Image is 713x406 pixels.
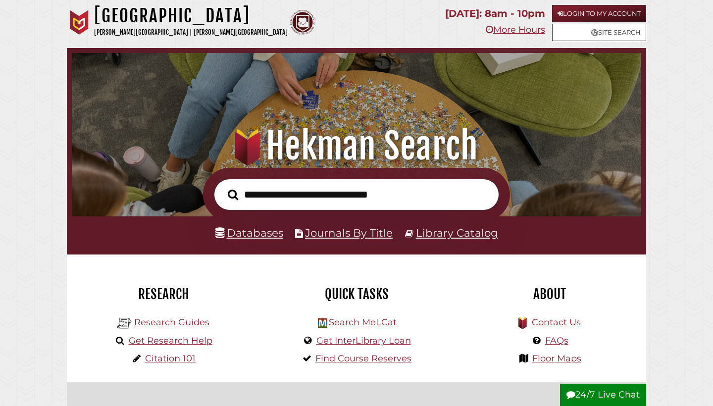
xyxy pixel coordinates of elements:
[67,10,92,35] img: Calvin University
[316,335,411,346] a: Get InterLibrary Loan
[416,226,498,239] a: Library Catalog
[486,24,545,35] a: More Hours
[318,318,327,328] img: Hekman Library Logo
[532,353,581,364] a: Floor Maps
[315,353,411,364] a: Find Course Reserves
[94,5,288,27] h1: [GEOGRAPHIC_DATA]
[329,317,397,328] a: Search MeLCat
[532,317,581,328] a: Contact Us
[552,5,646,22] a: Login to My Account
[305,226,393,239] a: Journals By Title
[129,335,212,346] a: Get Research Help
[445,5,545,22] p: [DATE]: 8am - 10pm
[552,24,646,41] a: Site Search
[267,286,446,303] h2: Quick Tasks
[83,124,631,168] h1: Hekman Search
[290,10,315,35] img: Calvin Theological Seminary
[223,187,243,203] button: Search
[94,27,288,38] p: [PERSON_NAME][GEOGRAPHIC_DATA] | [PERSON_NAME][GEOGRAPHIC_DATA]
[117,316,132,331] img: Hekman Library Logo
[215,226,283,239] a: Databases
[460,286,639,303] h2: About
[545,335,568,346] a: FAQs
[228,189,238,200] i: Search
[134,317,209,328] a: Research Guides
[145,353,196,364] a: Citation 101
[74,286,253,303] h2: Research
